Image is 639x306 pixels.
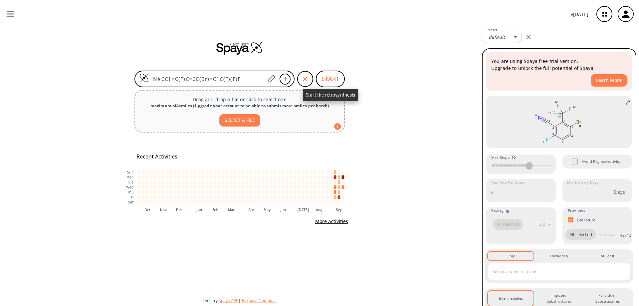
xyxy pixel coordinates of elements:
label: Preset [487,28,497,33]
span: Packaging [491,207,509,213]
text: Mon [126,175,134,179]
button: More Activities [313,215,351,228]
span: All selected [565,231,596,238]
button: Forbidden [536,252,582,260]
svg: N#CC1=C(F)C=CC(Br)=C1C(F)(F)F [491,99,627,145]
label: Max Delivery Days [567,180,598,185]
text: Jan [196,208,202,211]
button: Learn More [591,74,627,87]
text: Feb [212,208,218,211]
p: Days [614,188,625,195]
p: v [DATE] [571,11,588,18]
input: Provider name [596,229,617,240]
g: y-axis tick label [126,170,133,204]
text: Dec [176,208,183,211]
p: You are using Spaya free trial version. Upgrade to unlock the full potential of Spaya. [491,58,627,72]
div: maximum of 4 smiles ( Upgrade your account to be able to submit more smiles per batch ) [140,103,339,109]
p: Literature [577,217,596,223]
div: Let's try: [203,298,477,303]
text: Sun [127,170,133,174]
p: 42 / 42 [620,232,631,238]
text: Oct [144,208,150,211]
text: Mar [228,208,235,211]
g: x-axis tick label [144,208,342,211]
p: Drag and drop a file or click to select one [140,96,339,103]
h5: Recent Activities [136,153,177,160]
g: cell [138,170,348,204]
input: Select a name reaction [491,266,617,277]
text: Tue [127,180,134,184]
text: Apr [248,208,254,211]
text: May [264,208,271,211]
button: Recent Activities [134,151,180,162]
div: Imposed Substructures [541,292,576,305]
img: Logo Spaya [139,73,149,83]
text: Fri [129,195,133,199]
span: Avoid Regioselectivity [582,158,620,164]
span: Providers [568,207,585,213]
button: Only [488,252,533,260]
text: Wed [126,185,133,189]
text: Jun [280,208,286,211]
span: All selected [493,221,523,228]
button: START [316,71,345,87]
button: At Least [585,252,630,260]
text: Thu [127,190,133,194]
strong: 10 [512,155,516,160]
text: [DATE] [298,208,309,211]
text: Sep [336,208,342,211]
div: Start the retrosynthesis [303,89,358,101]
svg: Full screen [625,100,630,105]
p: 2 / 2 [539,221,545,227]
button: Forbidden Substructures [585,291,630,306]
button: Intermediates [488,291,533,306]
div: Only [507,253,515,259]
img: Spaya logo [216,41,263,55]
label: Max Price Per Gram [491,180,524,185]
div: Forbidden Substructures [590,292,625,305]
button: SELECT A FILE [219,114,260,127]
p: $ [491,188,493,195]
span: | [237,298,242,303]
text: Aug [316,208,322,211]
text: Nov [160,208,167,211]
input: Enter SMILES [149,76,265,82]
em: default [489,34,505,40]
text: Sat [128,200,134,204]
div: At Least [601,253,614,259]
button: Imposed Substructures [536,291,582,306]
span: Max Steps : [491,154,516,160]
div: Intermediates [499,295,523,301]
button: Spaya API [219,298,237,303]
button: PySpaya Notebook [242,298,277,303]
div: Forbidden [550,253,568,259]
